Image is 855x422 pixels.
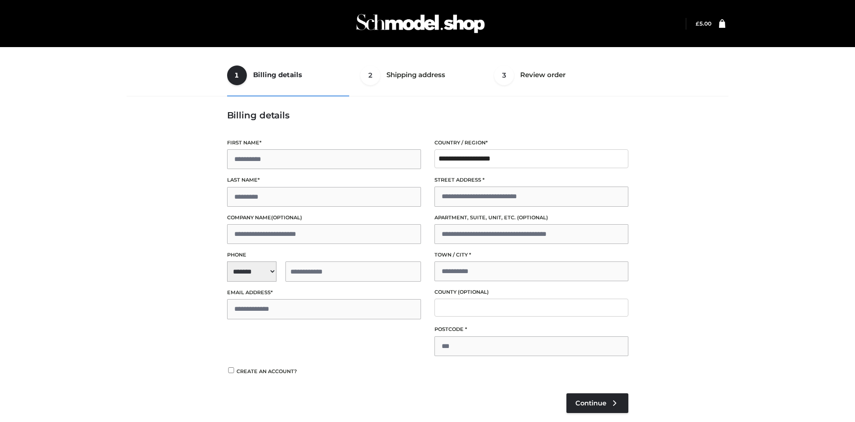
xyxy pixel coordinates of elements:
[434,139,628,147] label: Country / Region
[566,393,628,413] a: Continue
[575,399,606,407] span: Continue
[271,214,302,221] span: (optional)
[458,289,489,295] span: (optional)
[237,368,297,374] span: Create an account?
[227,367,235,373] input: Create an account?
[434,213,628,222] label: Apartment, suite, unit, etc.
[517,214,548,221] span: (optional)
[227,251,421,259] label: Phone
[227,213,421,222] label: Company name
[434,176,628,184] label: Street address
[353,6,488,41] img: Schmodel Admin 964
[227,110,628,121] h3: Billing details
[696,20,699,27] span: £
[696,20,711,27] a: £5.00
[696,20,711,27] bdi: 5.00
[434,251,628,259] label: Town / City
[434,288,628,296] label: County
[227,176,421,184] label: Last name
[434,325,628,334] label: Postcode
[227,288,421,297] label: Email address
[227,139,421,147] label: First name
